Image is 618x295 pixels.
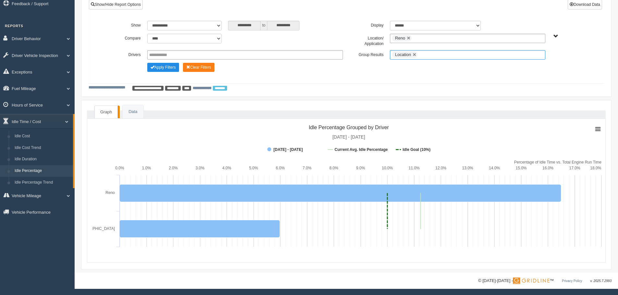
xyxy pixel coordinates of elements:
[590,166,601,170] text: 18.0%
[183,63,214,72] button: Change Filter Options
[12,142,73,154] a: Idle Cost Trend
[249,166,258,170] text: 5.0%
[12,130,73,142] a: Idle Cost
[542,166,553,170] text: 16.0%
[346,21,387,28] label: Display
[569,166,580,170] text: 17.0%
[94,106,118,119] a: Graph
[309,125,389,130] tspan: Idle Percentage Grouped by Driver
[346,50,387,58] label: Group Results
[103,34,144,41] label: Compare
[105,190,115,195] text: Reno
[334,147,388,152] tspan: Current Avg. Idle Percentage
[103,21,144,28] label: Show
[303,166,312,170] text: 7.0%
[103,50,144,58] label: Drivers
[395,36,405,40] span: Reno
[462,166,473,170] text: 13.0%
[115,166,124,170] text: 0.0%
[513,278,550,284] img: Gridline
[515,166,527,170] text: 15.0%
[12,153,73,165] a: Idle Duration
[147,63,179,72] button: Change Filter Options
[12,165,73,177] a: Idle Percentage
[356,166,365,170] text: 9.0%
[276,166,285,170] text: 6.0%
[489,166,500,170] text: 14.0%
[123,105,143,119] a: Data
[196,166,205,170] text: 3.0%
[435,166,446,170] text: 12.0%
[261,21,267,30] span: to
[333,134,365,140] tspan: [DATE] - [DATE]
[169,166,178,170] text: 2.0%
[74,226,115,231] tspan: [GEOGRAPHIC_DATA]
[590,279,612,283] span: v. 2025.7.2993
[562,279,582,283] a: Privacy Policy
[403,147,430,152] tspan: Idle Goal (10%)
[408,166,419,170] text: 11.0%
[142,166,151,170] text: 1.0%
[478,278,612,284] div: © [DATE]-[DATE] - ™
[382,166,393,170] text: 10.0%
[395,52,411,57] span: Location
[273,147,303,152] tspan: [DATE] - [DATE]
[346,34,387,47] label: Location/ Application
[329,166,338,170] text: 8.0%
[514,160,602,165] tspan: Percentage of Idle Time vs. Total Engine Run Time
[12,177,73,188] a: Idle Percentage Trend
[222,166,231,170] text: 4.0%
